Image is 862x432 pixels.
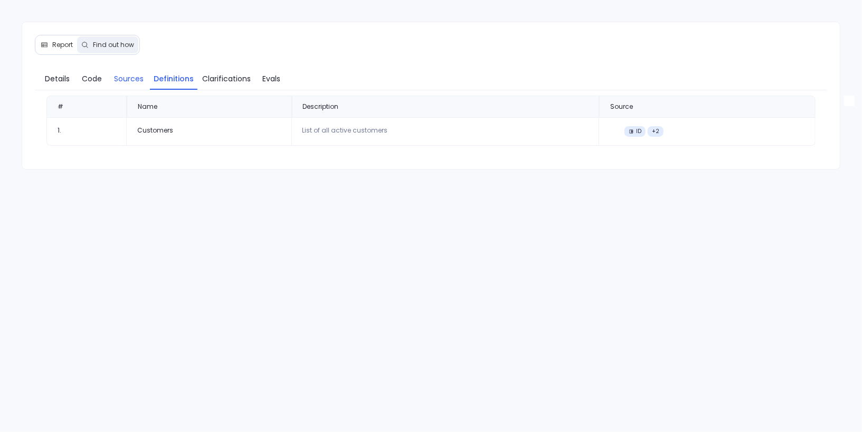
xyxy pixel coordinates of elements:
span: Definitions [154,73,194,84]
div: Description [303,102,339,111]
span: Details [45,73,70,84]
div: + 2 [648,126,664,137]
span: Find out how [93,41,134,49]
span: Evals [262,73,280,84]
div: ID [629,128,641,135]
div: List of all active customers [302,126,588,135]
span: Clarifications [202,73,251,84]
button: Report [36,36,77,53]
div: # [58,102,63,111]
span: 1. [58,126,61,135]
div: Customers [137,126,281,135]
div: Name [138,102,157,111]
span: Report [52,41,73,49]
div: Source [610,102,633,111]
button: Find out how [77,36,138,53]
span: Sources [114,73,144,84]
span: Code [82,73,102,84]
